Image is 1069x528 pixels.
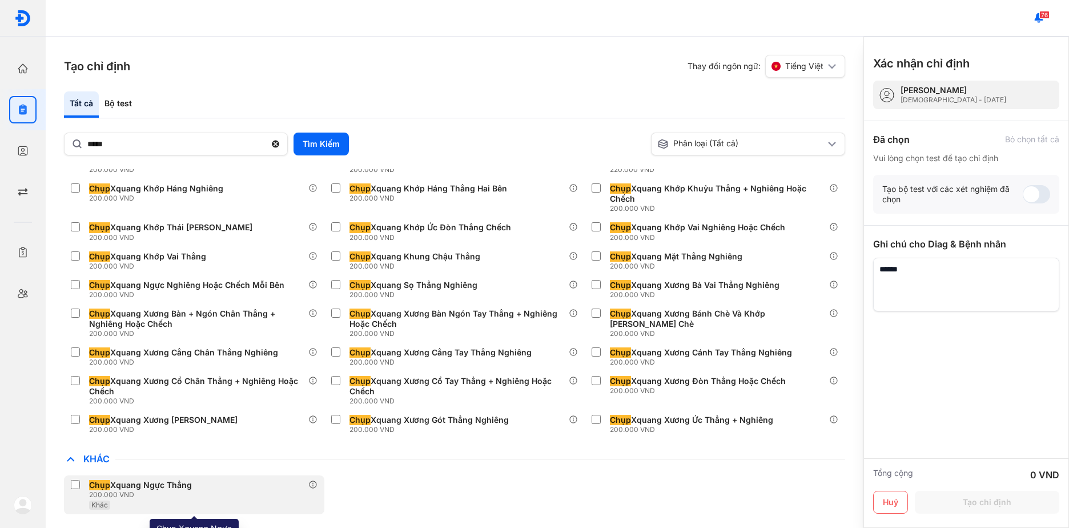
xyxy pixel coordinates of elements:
[89,233,257,242] div: 200.000 VND
[610,425,778,434] div: 200.000 VND
[89,480,110,490] span: Chụp
[349,290,482,299] div: 200.000 VND
[89,415,238,425] div: Xquang Xương [PERSON_NAME]
[89,376,110,386] span: Chụp
[349,280,371,290] span: Chụp
[349,376,371,386] span: Chụp
[89,425,242,434] div: 200.000 VND
[610,233,790,242] div: 200.000 VND
[89,358,283,367] div: 200.000 VND
[873,133,910,146] div: Đã chọn
[610,376,786,386] div: Xquang Xương Đòn Thẳng Hoặc Chếch
[14,496,32,514] img: logo
[610,347,792,358] div: Xquang Xương Cánh Tay Thẳng Nghiêng
[64,58,130,74] h3: Tạo chỉ định
[349,425,513,434] div: 200.000 VND
[89,490,196,499] div: 200.000 VND
[89,309,304,329] div: Xquang Xương Bàn + Ngón Chân Thẳng + Nghiêng Hoặc Chếch
[610,222,785,233] div: Xquang Khớp Vai Nghiêng Hoặc Chếch
[89,397,308,406] div: 200.000 VND
[349,251,480,262] div: Xquang Khung Chậu Thẳng
[349,347,532,358] div: Xquang Xương Cẳng Tay Thẳng Nghiêng
[89,347,110,358] span: Chụp
[349,415,509,425] div: Xquang Xương Gót Thẳng Nghiêng
[873,491,908,514] button: Huỷ
[610,262,747,271] div: 200.000 VND
[14,10,31,27] img: logo
[1030,468,1059,482] div: 0 VND
[901,85,1006,95] div: [PERSON_NAME]
[610,386,790,395] div: 200.000 VND
[873,55,970,71] h3: Xác nhận chỉ định
[89,194,228,203] div: 200.000 VND
[349,251,371,262] span: Chụp
[610,415,631,425] span: Chụp
[610,309,631,319] span: Chụp
[99,91,138,118] div: Bộ test
[64,91,99,118] div: Tất cả
[915,491,1059,514] button: Tạo chỉ định
[349,222,511,233] div: Xquang Khớp Ức Đòn Thẳng Chếch
[89,376,304,397] div: Xquang Xương Cổ Chân Thẳng + Nghiêng Hoặc Chếch
[901,95,1006,105] div: [DEMOGRAPHIC_DATA] - [DATE]
[89,480,192,490] div: Xquang Ngực Thẳng
[349,329,569,338] div: 200.000 VND
[349,347,371,358] span: Chụp
[349,415,371,425] span: Chụp
[89,183,110,194] span: Chụp
[89,165,228,174] div: 200.000 VND
[349,376,564,397] div: Xquang Xương Cổ Tay Thẳng + Nghiêng Hoặc Chếch
[873,468,913,482] div: Tổng cộng
[610,415,773,425] div: Xquang Xương Ức Thẳng + Nghiêng
[349,309,564,329] div: Xquang Xương Bàn Ngón Tay Thẳng + Nghiêng Hoặc Chếch
[89,262,211,271] div: 200.000 VND
[349,222,371,233] span: Chụp
[610,309,825,329] div: Xquang Xương Bánh Chè Và Khớp [PERSON_NAME] Chè
[610,183,631,194] span: Chụp
[89,251,206,262] div: Xquang Khớp Vai Thẳng
[89,329,308,338] div: 200.000 VND
[349,165,562,174] div: 200.000 VND
[688,55,845,78] div: Thay đổi ngôn ngữ:
[89,309,110,319] span: Chụp
[349,183,371,194] span: Chụp
[873,237,1059,251] div: Ghi chú cho Diag & Bệnh nhân
[785,61,823,71] span: Tiếng Việt
[349,358,536,367] div: 200.000 VND
[610,376,631,386] span: Chụp
[657,138,825,150] div: Phân loại (Tất cả)
[89,222,252,233] div: Xquang Khớp Thái [PERSON_NAME]
[1039,11,1050,19] span: 76
[89,290,289,299] div: 200.000 VND
[610,280,779,290] div: Xquang Xương Bả Vai Thẳng Nghiêng
[610,347,631,358] span: Chụp
[89,280,284,290] div: Xquang Ngực Nghiêng Hoặc Chếch Mỗi Bên
[882,184,1023,205] div: Tạo bộ test với các xét nghiệm đã chọn
[610,251,742,262] div: Xquang Mặt Thẳng Nghiêng
[610,165,826,174] div: 220.000 VND
[89,251,110,262] span: Chụp
[349,280,477,290] div: Xquang Sọ Thẳng Nghiêng
[610,222,631,233] span: Chụp
[89,183,223,194] div: Xquang Khớp Háng Nghiêng
[873,153,1059,163] div: Vui lòng chọn test để tạo chỉ định
[349,262,485,271] div: 200.000 VND
[349,194,512,203] div: 200.000 VND
[610,358,797,367] div: 200.000 VND
[610,290,784,299] div: 200.000 VND
[610,280,631,290] span: Chụp
[89,347,278,358] div: Xquang Xương Cẳng Chân Thẳng Nghiêng
[89,222,110,233] span: Chụp
[89,415,110,425] span: Chụp
[610,204,829,213] div: 200.000 VND
[91,501,108,509] span: Khác
[610,183,825,204] div: Xquang Khớp Khuỷu Thẳng + Nghiêng Hoặc Chếch
[1005,134,1059,145] div: Bỏ chọn tất cả
[349,233,516,242] div: 200.000 VND
[78,453,115,465] span: Khác
[610,329,829,338] div: 200.000 VND
[89,280,110,290] span: Chụp
[294,133,349,155] button: Tìm Kiếm
[349,397,569,406] div: 200.000 VND
[349,183,507,194] div: Xquang Khớp Háng Thẳng Hai Bên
